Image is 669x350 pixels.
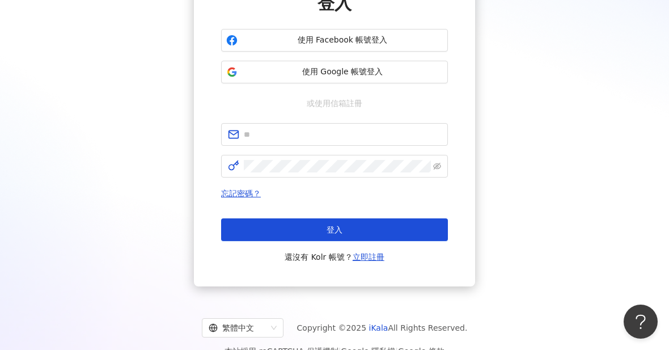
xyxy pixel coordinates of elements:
span: 使用 Facebook 帳號登入 [242,35,443,46]
span: 或使用信箱註冊 [299,97,370,109]
button: 使用 Google 帳號登入 [221,61,448,83]
a: 忘記密碼？ [221,189,261,198]
span: 還沒有 Kolr 帳號？ [285,250,384,264]
span: Copyright © 2025 All Rights Reserved. [297,321,468,335]
button: 使用 Facebook 帳號登入 [221,29,448,52]
span: eye-invisible [433,162,441,170]
a: iKala [369,323,388,332]
button: 登入 [221,218,448,241]
span: 使用 Google 帳號登入 [242,66,443,78]
span: 登入 [327,225,342,234]
iframe: Help Scout Beacon - Open [624,305,658,339]
a: 立即註冊 [353,252,384,262]
div: 繁體中文 [209,319,266,337]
